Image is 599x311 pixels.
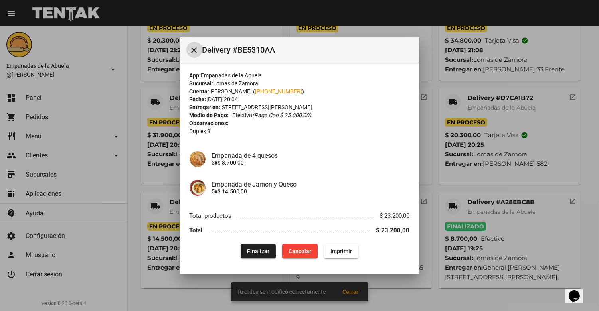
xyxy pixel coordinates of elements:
[190,79,410,87] div: Lomas de Zamora
[190,120,229,126] strong: Observaciones:
[282,244,318,258] button: Cancelar
[190,111,229,119] strong: Medio de Pago:
[241,244,276,258] button: Finalizar
[212,152,410,159] h4: Empanada de 4 quesos
[324,244,358,258] button: Imprimir
[289,248,311,254] span: Cancelar
[190,87,410,95] div: [PERSON_NAME] ( )
[190,80,214,87] strong: Sucursal:
[190,96,207,102] strong: Fecha:
[247,248,269,254] span: Finalizar
[190,127,410,135] p: Duplex 9
[212,188,218,195] b: 5x
[190,180,206,196] img: 72c15bfb-ac41-4ae4-a4f2-82349035ab42.jpg
[190,104,221,110] strong: Entregar en:
[202,43,413,56] span: Delivery #BE5310AA
[190,88,210,94] strong: Cuenta:
[330,248,352,254] span: Imprimir
[190,45,199,55] mat-icon: Cerrar
[190,103,410,111] div: [STREET_ADDRESS][PERSON_NAME]
[190,72,201,79] strong: App:
[252,112,311,118] i: (Paga con $ 25.000,00)
[190,71,410,79] div: Empanadas de la Abuela
[212,181,410,188] h4: Empanada de Jamón y Queso
[212,188,410,195] p: $ 14.500,00
[232,111,311,119] span: Efectivo
[255,88,302,94] a: [PHONE_NUMBER]
[212,159,410,166] p: $ 8.700,00
[212,159,218,166] b: 3x
[190,151,206,167] img: 363ca94e-5ed4-4755-8df0-ca7d50f4a994.jpg
[565,279,591,303] iframe: chat widget
[190,209,410,223] li: Total productos $ 23.200,00
[186,42,202,58] button: Cerrar
[190,95,410,103] div: [DATE] 20:04
[190,223,410,238] li: Total $ 23.200,00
